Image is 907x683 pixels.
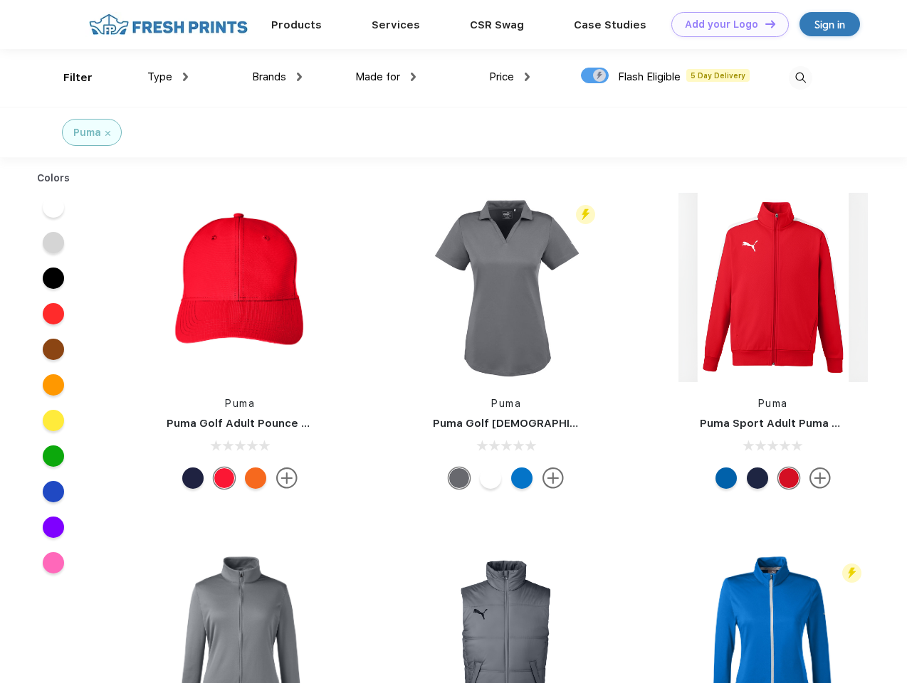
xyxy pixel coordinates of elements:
img: dropdown.png [297,73,302,81]
a: Sign in [799,12,860,36]
img: dropdown.png [525,73,530,81]
div: Filter [63,70,93,86]
div: Peacoat [747,467,768,489]
div: Lapis Blue [715,467,737,489]
a: CSR Swag [470,18,524,31]
a: Puma Golf Adult Pounce Adjustable Cap [167,417,384,430]
img: desktop_search.svg [789,66,812,90]
div: Quiet Shade [449,467,470,489]
img: func=resize&h=266 [678,193,868,382]
div: Add your Logo [685,18,758,31]
img: flash_active_toggle.svg [842,563,861,583]
a: Puma [758,398,788,409]
img: DT [765,20,775,28]
div: High Risk Red [214,467,235,489]
a: Services [372,18,420,31]
div: Lapis Blue [511,467,533,489]
div: Puma [73,125,101,140]
span: 5 Day Delivery [686,69,750,82]
img: flash_active_toggle.svg [576,205,595,224]
img: more.svg [542,467,564,489]
span: Made for [355,70,400,83]
div: High Risk Red [778,467,799,489]
img: filter_cancel.svg [105,131,110,136]
img: func=resize&h=266 [411,193,601,382]
a: Products [271,18,322,31]
div: Peacoat [182,467,204,489]
span: Flash Eligible [618,70,681,83]
div: Vibrant Orange [245,467,266,489]
img: more.svg [276,467,298,489]
span: Brands [252,70,286,83]
img: fo%20logo%202.webp [85,12,252,37]
a: Puma [225,398,255,409]
img: dropdown.png [411,73,416,81]
a: Puma [491,398,521,409]
a: Puma Golf [DEMOGRAPHIC_DATA]' Icon Golf Polo [433,417,697,430]
img: func=resize&h=266 [145,193,335,382]
span: Type [147,70,172,83]
span: Price [489,70,514,83]
div: Colors [26,171,81,186]
img: more.svg [809,467,831,489]
img: dropdown.png [183,73,188,81]
div: Sign in [814,16,845,33]
div: Bright White [480,467,501,489]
